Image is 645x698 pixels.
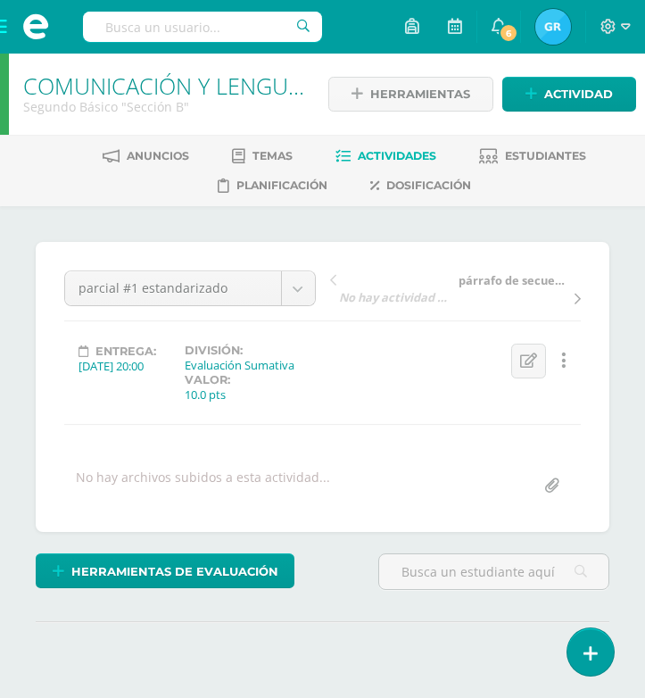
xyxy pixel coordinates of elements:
span: Herramientas de evaluación [71,555,278,588]
span: Planificación [236,179,327,192]
input: Busca un estudiante aquí... [379,554,608,589]
span: Actividades [358,149,436,162]
a: COMUNICACIÓN Y LENGUAJE, IDIOMA ESPAÑOL [23,71,509,101]
span: Actividad [544,78,613,111]
a: Estudiantes [479,142,586,170]
label: Valor: [185,373,230,386]
a: parcial #1 estandarizado [65,271,315,305]
div: No hay archivos subidos a esta actividad... [76,469,330,503]
a: Planificación [218,171,327,200]
a: Actividad [502,77,636,112]
h1: COMUNICACIÓN Y LENGUAJE, IDIOMA ESPAÑOL [23,73,305,98]
a: Dosificación [370,171,471,200]
div: Segundo Básico 'Sección B' [23,98,305,115]
span: párrafo de secuencia [459,272,572,288]
span: 6 [499,23,518,43]
div: [DATE] 20:00 [79,358,156,374]
span: Herramientas [370,78,470,111]
a: Temas [232,142,293,170]
a: Herramientas de evaluación [36,553,294,588]
span: Temas [252,149,293,162]
span: No hay actividad previa [339,289,452,305]
span: Estudiantes [505,149,586,162]
img: aef9ea12e8278db43f48127993d6127c.png [535,9,571,45]
input: Busca un usuario... [83,12,322,42]
span: parcial #1 estandarizado [79,271,268,305]
a: párrafo de secuencia [455,270,581,305]
span: Anuncios [127,149,189,162]
div: 10.0 pts [185,386,230,403]
a: Actividades [335,142,436,170]
label: División: [185,344,294,357]
span: Entrega: [95,345,156,358]
a: Anuncios [103,142,189,170]
div: Evaluación Sumativa [185,357,294,373]
span: Dosificación [386,179,471,192]
a: Herramientas [328,77,493,112]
